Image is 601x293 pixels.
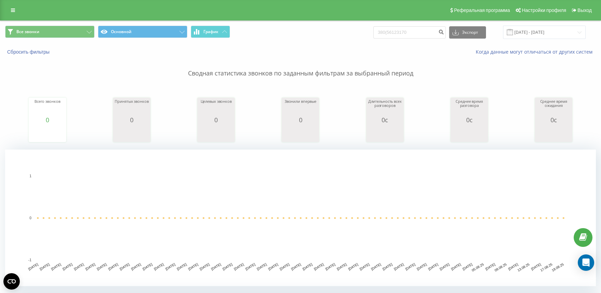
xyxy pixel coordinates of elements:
[16,29,39,34] span: Все звонки
[578,254,594,271] div: Open Intercom Messenger
[536,116,571,123] div: 0с
[98,26,187,38] button: Основной
[428,262,439,271] text: [DATE]
[245,262,256,271] text: [DATE]
[283,123,317,144] svg: A chart.
[5,150,596,286] svg: A chart.
[96,262,108,271] text: [DATE]
[485,262,496,271] text: [DATE]
[233,262,245,271] text: [DATE]
[199,262,210,271] text: [DATE]
[119,262,130,271] text: [DATE]
[62,262,73,271] text: [DATE]
[51,262,62,271] text: [DATE]
[28,262,39,271] text: [DATE]
[176,262,187,271] text: [DATE]
[188,262,199,271] text: [DATE]
[115,116,149,123] div: 0
[359,262,370,271] text: [DATE]
[462,262,473,271] text: [DATE]
[536,99,571,116] div: Среднее время ожидания
[199,99,233,116] div: Целевых звонков
[347,262,359,271] text: [DATE]
[373,26,446,39] input: Поиск по номеру
[551,262,565,272] text: 19.08.25
[439,262,450,271] text: [DATE]
[290,262,302,271] text: [DATE]
[203,29,218,34] span: График
[449,26,486,39] button: Экспорт
[39,262,50,271] text: [DATE]
[450,262,462,271] text: [DATE]
[5,55,596,78] p: Сводная статистика звонков по заданным фильтрам за выбранный период
[393,262,404,271] text: [DATE]
[471,262,485,272] text: 05.08.25
[279,262,290,271] text: [DATE]
[368,116,402,123] div: 0с
[268,262,279,271] text: [DATE]
[454,8,510,13] span: Реферальная программа
[108,262,119,271] text: [DATE]
[405,262,416,271] text: [DATE]
[29,216,31,220] text: 0
[29,174,31,178] text: 1
[522,8,566,13] span: Настройки профиля
[30,123,65,144] svg: A chart.
[256,262,268,271] text: [DATE]
[494,262,507,272] text: 09.08.25
[3,273,20,290] button: Open CMP widget
[507,262,519,271] text: [DATE]
[199,123,233,144] svg: A chart.
[370,262,382,271] text: [DATE]
[452,116,486,123] div: 0с
[115,123,149,144] svg: A chart.
[73,262,85,271] text: [DATE]
[211,262,222,271] text: [DATE]
[5,26,95,38] button: Все звонки
[283,116,317,123] div: 0
[476,48,596,55] a: Когда данные могут отличаться от других систем
[283,99,317,116] div: Звонили впервые
[165,262,176,271] text: [DATE]
[452,99,486,116] div: Среднее время разговора
[577,8,592,13] span: Выход
[336,262,347,271] text: [DATE]
[85,262,96,271] text: [DATE]
[130,262,142,271] text: [DATE]
[153,262,164,271] text: [DATE]
[30,99,65,116] div: Всего звонков
[382,262,393,271] text: [DATE]
[536,123,571,144] svg: A chart.
[452,123,486,144] svg: A chart.
[540,262,553,272] text: 17.08.25
[313,262,325,271] text: [DATE]
[199,116,233,123] div: 0
[302,262,313,271] text: [DATE]
[368,123,402,144] svg: A chart.
[115,99,149,116] div: Принятых звонков
[517,262,530,272] text: 13.08.25
[5,49,53,55] button: Сбросить фильтры
[325,262,336,271] text: [DATE]
[222,262,233,271] text: [DATE]
[142,262,153,271] text: [DATE]
[30,116,65,123] div: 0
[28,258,31,262] text: -1
[368,99,402,116] div: Длительность всех разговоров
[191,26,230,38] button: График
[416,262,427,271] text: [DATE]
[530,262,542,271] text: [DATE]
